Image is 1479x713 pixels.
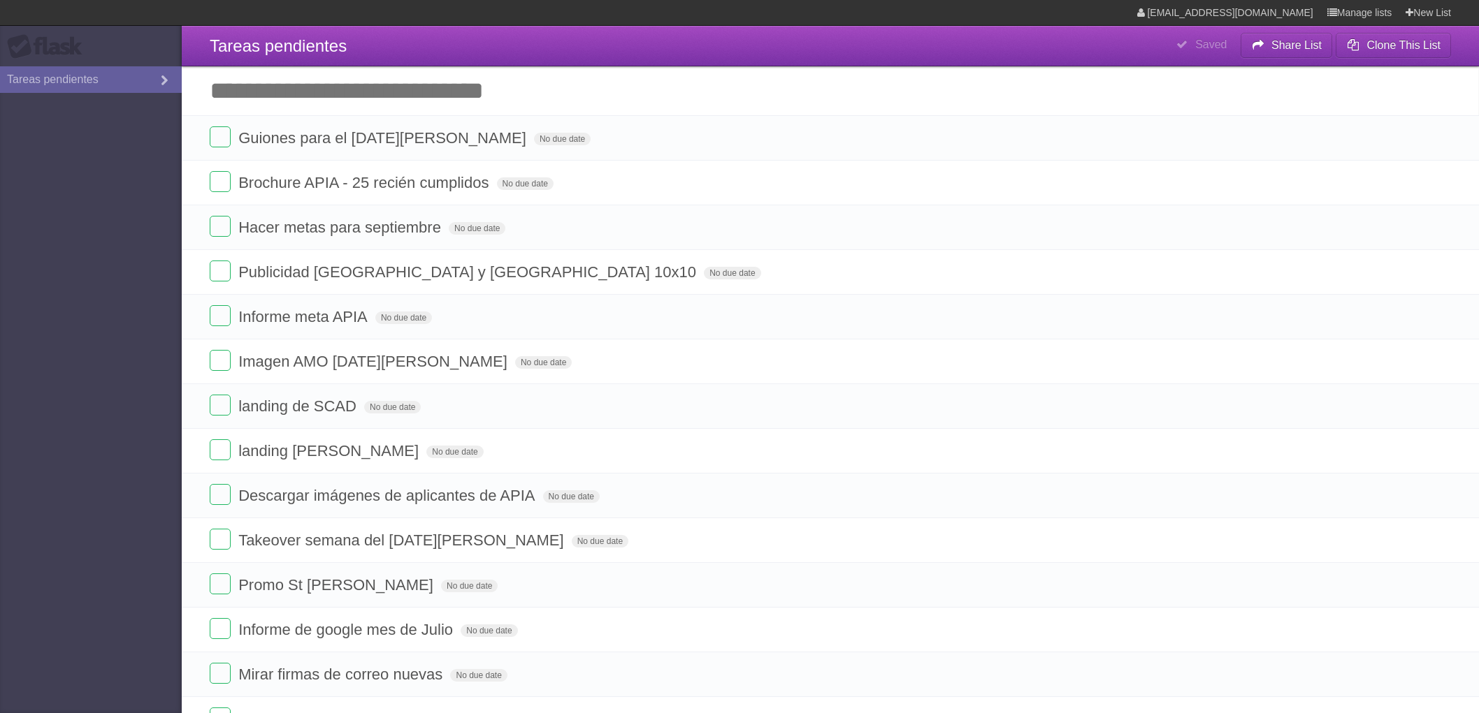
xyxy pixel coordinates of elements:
[210,529,231,550] label: Done
[450,669,507,682] span: No due date
[441,580,498,592] span: No due date
[704,267,760,279] span: No due date
[210,171,231,192] label: Done
[1336,33,1451,58] button: Clone This List
[210,663,231,684] label: Done
[238,442,422,460] span: landing [PERSON_NAME]
[534,133,591,145] span: No due date
[7,34,91,59] div: Flask
[210,484,231,505] label: Done
[238,174,492,191] span: Brochure APIA - 25 recién cumplidos
[426,446,483,458] span: No due date
[1195,38,1227,50] b: Saved
[1241,33,1333,58] button: Share List
[210,36,347,55] span: Tareas pendientes
[210,573,231,594] label: Done
[375,311,432,324] span: No due date
[238,219,445,236] span: Hacer metas para septiembre
[210,618,231,639] label: Done
[238,666,446,683] span: Mirar firmas de correo nuevas
[543,490,600,503] span: No due date
[238,397,360,415] span: landing de SCAD
[238,531,567,549] span: Takeover semana del [DATE][PERSON_NAME]
[238,129,530,147] span: Guiones para el [DATE][PERSON_NAME]
[364,401,421,413] span: No due date
[238,263,700,281] span: Publicidad [GEOGRAPHIC_DATA] y [GEOGRAPHIC_DATA] 10x10
[210,260,231,281] label: Done
[238,308,371,325] span: Informe meta APIA
[238,621,456,638] span: Informe de google mes de Julio
[210,395,231,416] label: Done
[1271,39,1322,51] b: Share List
[210,216,231,237] label: Done
[210,350,231,371] label: Done
[238,576,437,594] span: Promo St [PERSON_NAME]
[210,126,231,147] label: Done
[515,356,572,369] span: No due date
[461,624,517,637] span: No due date
[210,439,231,460] label: Done
[238,487,538,504] span: Descargar imágenes de aplicantes de APIA
[572,535,628,547] span: No due date
[210,305,231,326] label: Done
[449,222,505,235] span: No due date
[497,177,554,190] span: No due date
[1366,39,1441,51] b: Clone This List
[238,353,511,370] span: Imagen AMO [DATE][PERSON_NAME]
